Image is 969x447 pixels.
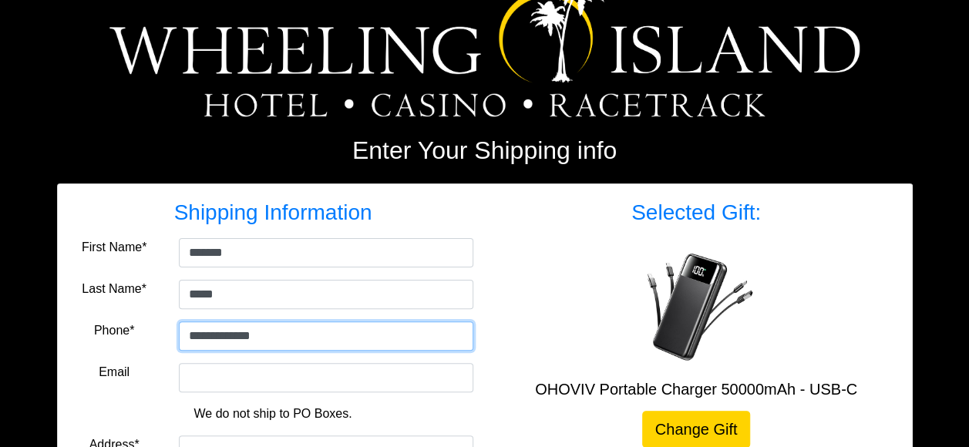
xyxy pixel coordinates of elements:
[496,380,897,398] h5: OHOVIV Portable Charger 50000mAh - USB-C
[634,244,758,368] img: OHOVIV Portable Charger 50000mAh - USB-C
[82,280,146,298] label: Last Name*
[94,321,135,340] label: Phone*
[57,136,913,165] h2: Enter Your Shipping info
[99,363,130,381] label: Email
[85,405,462,423] p: We do not ship to PO Boxes.
[82,238,146,257] label: First Name*
[496,200,897,226] h3: Selected Gift:
[73,200,473,226] h3: Shipping Information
